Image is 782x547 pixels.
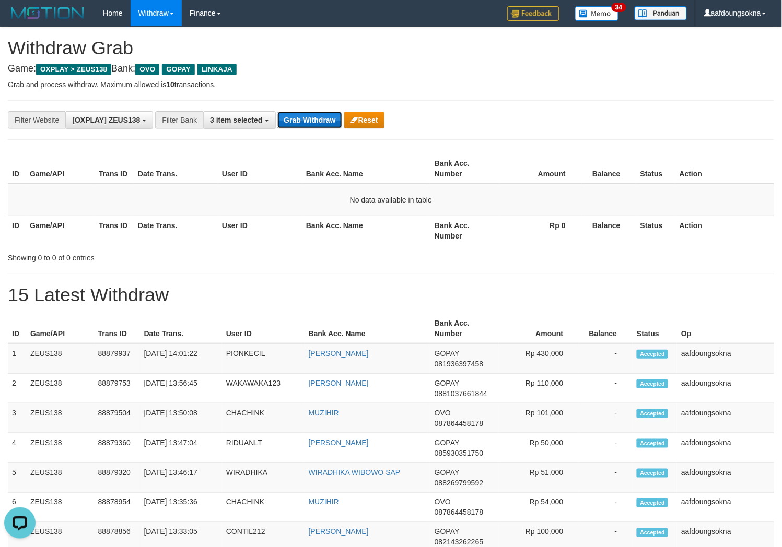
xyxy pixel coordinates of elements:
[499,314,579,343] th: Amount
[579,343,633,374] td: -
[94,493,140,522] td: 88878954
[435,498,451,506] span: OVO
[499,433,579,463] td: Rp 50,000
[499,463,579,493] td: Rp 51,000
[302,154,430,184] th: Bank Acc. Name
[675,216,774,245] th: Action
[575,6,619,21] img: Button%20Memo.svg
[435,479,483,487] span: Copy 088269799592 to clipboard
[637,409,668,418] span: Accepted
[222,403,305,433] td: CHACHINK
[94,343,140,374] td: 88879937
[135,64,159,75] span: OVO
[344,112,384,128] button: Reset
[636,154,675,184] th: Status
[95,154,134,184] th: Trans ID
[155,111,203,129] div: Filter Bank
[222,493,305,522] td: CHACHINK
[26,314,94,343] th: Game/API
[635,6,687,20] img: panduan.png
[309,349,369,358] a: [PERSON_NAME]
[26,343,94,374] td: ZEUS138
[637,439,668,448] span: Accepted
[309,468,401,477] a: WIRADHIKA WIBOWO SAP
[26,154,95,184] th: Game/API
[637,379,668,388] span: Accepted
[507,6,559,21] img: Feedback.jpg
[677,433,774,463] td: aafdoungsokna
[140,493,222,522] td: [DATE] 13:35:36
[677,493,774,522] td: aafdoungsokna
[633,314,677,343] th: Status
[94,374,140,403] td: 88879753
[8,154,26,184] th: ID
[203,111,275,129] button: 3 item selected
[94,463,140,493] td: 88879320
[8,284,774,305] h1: 15 Latest Withdraw
[435,438,459,447] span: GOPAY
[8,343,26,374] td: 1
[637,498,668,507] span: Accepted
[309,379,369,387] a: [PERSON_NAME]
[222,314,305,343] th: User ID
[8,79,774,90] p: Grab and process withdraw. Maximum allowed is transactions.
[26,493,94,522] td: ZEUS138
[305,314,430,343] th: Bank Acc. Name
[162,64,195,75] span: GOPAY
[677,314,774,343] th: Op
[8,374,26,403] td: 2
[4,4,36,35] button: Open LiveChat chat widget
[36,64,111,75] span: OXPLAY > ZEUS138
[637,528,668,537] span: Accepted
[8,111,65,129] div: Filter Website
[26,403,94,433] td: ZEUS138
[435,538,483,546] span: Copy 082143262265 to clipboard
[140,433,222,463] td: [DATE] 13:47:04
[435,528,459,536] span: GOPAY
[435,449,483,457] span: Copy 085930351750 to clipboard
[499,343,579,374] td: Rp 430,000
[579,463,633,493] td: -
[430,154,499,184] th: Bank Acc. Number
[8,64,774,74] h4: Game: Bank:
[675,154,774,184] th: Action
[8,403,26,433] td: 3
[134,154,218,184] th: Date Trans.
[435,419,483,427] span: Copy 087864458178 to clipboard
[499,403,579,433] td: Rp 101,000
[94,314,140,343] th: Trans ID
[210,116,262,124] span: 3 item selected
[677,374,774,403] td: aafdoungsokna
[140,463,222,493] td: [DATE] 13:46:17
[579,493,633,522] td: -
[581,216,636,245] th: Balance
[222,433,305,463] td: RIDUANLT
[637,350,668,359] span: Accepted
[579,374,633,403] td: -
[72,116,140,124] span: [OXPLAY] ZEUS138
[579,433,633,463] td: -
[218,216,302,245] th: User ID
[140,314,222,343] th: Date Trans.
[637,469,668,478] span: Accepted
[26,374,94,403] td: ZEUS138
[197,64,237,75] span: LINKAJA
[277,112,342,128] button: Grab Withdraw
[302,216,430,245] th: Bank Acc. Name
[499,374,579,403] td: Rp 110,000
[309,438,369,447] a: [PERSON_NAME]
[435,389,487,398] span: Copy 0881037661844 to clipboard
[95,216,134,245] th: Trans ID
[612,3,626,12] span: 34
[435,508,483,517] span: Copy 087864458178 to clipboard
[8,463,26,493] td: 5
[579,403,633,433] td: -
[435,409,451,417] span: OVO
[430,314,499,343] th: Bank Acc. Number
[435,360,483,368] span: Copy 081936397458 to clipboard
[309,409,339,417] a: MUZIHIR
[677,343,774,374] td: aafdoungsokna
[134,216,218,245] th: Date Trans.
[8,184,774,216] td: No data available in table
[166,80,174,89] strong: 10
